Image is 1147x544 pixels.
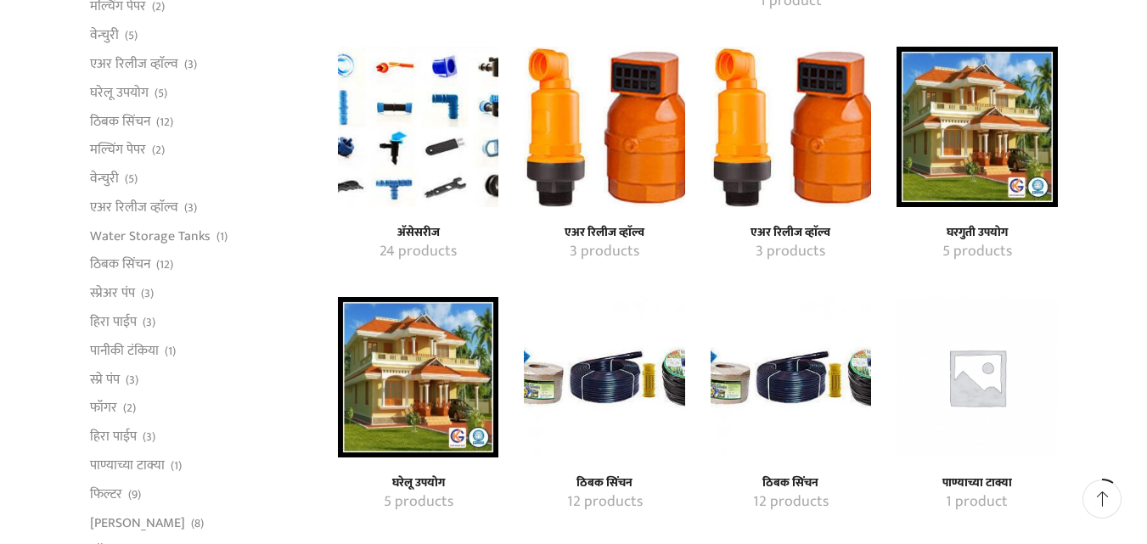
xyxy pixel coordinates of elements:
[125,171,138,188] span: (5)
[524,297,684,457] img: ठिबक सिंचन
[143,429,155,446] span: (3)
[543,241,666,263] a: Visit product category एअर रिलीज व्हाॅल्व
[338,47,498,207] img: अ‍ॅसेसरीज
[125,27,138,44] span: (5)
[90,394,117,423] a: फॉगर
[729,476,852,491] h4: ठिबक सिंचन
[753,491,829,513] mark: 12 products
[128,486,141,503] span: (9)
[90,222,211,250] a: Water Storage Tanks
[123,400,136,417] span: (2)
[915,241,1038,263] a: Visit product category घरगुती उपयोग
[171,457,182,474] span: (1)
[942,241,1012,263] mark: 5 products
[915,491,1038,513] a: Visit product category पाण्याच्या टाक्या
[184,199,197,216] span: (3)
[897,47,1057,207] a: Visit product category घरगुती उपयोग
[524,297,684,457] a: Visit product category ठिबक सिंचन
[90,21,119,50] a: वेन्चुरी
[90,423,137,451] a: हिरा पाईप
[897,47,1057,207] img: घरगुती उपयोग
[90,279,135,308] a: स्प्रेअर पंप
[729,226,852,240] h4: एअर रिलीज व्हाॅल्व
[729,226,852,240] a: Visit product category एअर रिलीज व्हाॅल्व
[380,241,457,263] mark: 24 products
[543,226,666,240] a: Visit product category एअर रिलीज व्हाॅल्व
[570,241,639,263] mark: 3 products
[897,297,1057,457] img: पाण्याच्या टाक्या
[543,476,666,491] h4: ठिबक सिंचन
[711,47,871,207] a: Visit product category एअर रिलीज व्हाॅल्व
[165,343,176,360] span: (1)
[90,365,120,394] a: स्प्रे पंप
[156,256,173,273] span: (12)
[915,476,1038,491] h4: पाण्याच्या टाक्या
[90,308,137,337] a: हिरा पाईप
[357,491,480,513] a: Visit product category घरेलू उपयोग
[90,193,178,222] a: एअर रिलीज व्हाॅल्व
[915,476,1038,491] a: Visit product category पाण्याच्या टाक्या
[90,165,119,193] a: वेन्चुरी
[90,50,178,79] a: एअर रिलीज व्हाॅल्व
[90,480,122,508] a: फिल्टर
[357,476,480,491] h4: घरेलू उपयोग
[155,85,167,102] span: (5)
[191,515,204,532] span: (8)
[90,78,149,107] a: घरेलू उपयोग
[141,285,154,302] span: (3)
[567,491,643,513] mark: 12 products
[756,241,825,263] mark: 3 products
[338,47,498,207] a: Visit product category अ‍ॅसेसरीज
[90,107,150,136] a: ठिबक सिंचन
[915,226,1038,240] a: Visit product category घरगुती उपयोग
[711,47,871,207] img: एअर रिलीज व्हाॅल्व
[90,136,146,165] a: मल्चिंग पेपर
[90,336,159,365] a: पानीकी टंकिया
[524,47,684,207] a: Visit product category एअर रिलीज व्हाॅल्व
[357,241,480,263] a: Visit product category अ‍ॅसेसरीज
[90,508,185,537] a: [PERSON_NAME]
[543,491,666,513] a: Visit product category ठिबक सिंचन
[384,491,453,513] mark: 5 products
[90,250,150,279] a: ठिबक सिंचन
[524,47,684,207] img: एअर रिलीज व्हाॅल्व
[126,372,138,389] span: (3)
[729,241,852,263] a: Visit product category एअर रिलीज व्हाॅल्व
[184,56,197,73] span: (3)
[338,297,498,457] a: Visit product category घरेलू उपयोग
[711,297,871,457] img: ठिबक सिंचन
[357,476,480,491] a: Visit product category घरेलू उपयोग
[897,297,1057,457] a: Visit product category पाण्याच्या टाक्या
[946,491,1008,513] mark: 1 product
[156,114,173,131] span: (12)
[543,226,666,240] h4: एअर रिलीज व्हाॅल्व
[711,297,871,457] a: Visit product category ठिबक सिंचन
[152,142,165,159] span: (2)
[216,228,228,245] span: (1)
[729,476,852,491] a: Visit product category ठिबक सिंचन
[543,476,666,491] a: Visit product category ठिबक सिंचन
[143,314,155,331] span: (3)
[915,226,1038,240] h4: घरगुती उपयोग
[357,226,480,240] h4: अ‍ॅसेसरीज
[338,297,498,457] img: घरेलू उपयोग
[357,226,480,240] a: Visit product category अ‍ॅसेसरीज
[729,491,852,513] a: Visit product category ठिबक सिंचन
[90,451,165,480] a: पाण्याच्या टाक्या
